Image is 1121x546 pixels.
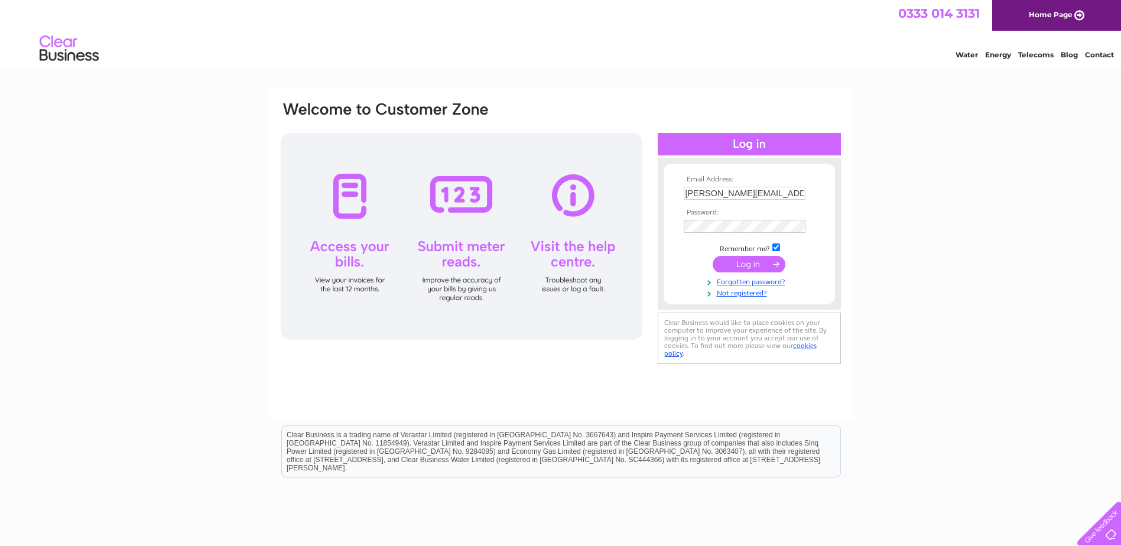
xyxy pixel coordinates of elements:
[684,275,818,287] a: Forgotten password?
[282,6,840,57] div: Clear Business is a trading name of Verastar Limited (registered in [GEOGRAPHIC_DATA] No. 3667643...
[985,50,1011,59] a: Energy
[658,313,841,364] div: Clear Business would like to place cookies on your computer to improve your experience of the sit...
[1085,50,1114,59] a: Contact
[681,175,818,184] th: Email Address:
[898,6,980,21] a: 0333 014 3131
[1061,50,1078,59] a: Blog
[684,287,818,298] a: Not registered?
[1018,50,1054,59] a: Telecoms
[713,256,785,272] input: Submit
[956,50,978,59] a: Water
[39,31,99,67] img: logo.png
[681,242,818,253] td: Remember me?
[681,209,818,217] th: Password:
[664,342,817,357] a: cookies policy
